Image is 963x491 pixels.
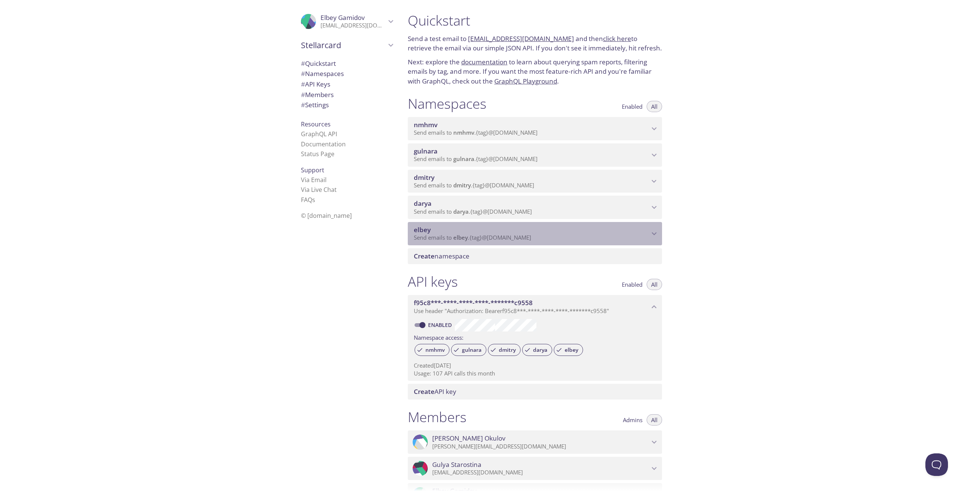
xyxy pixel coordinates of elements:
span: s [312,196,315,204]
span: Create [414,387,434,396]
span: Gulya Starostina [432,461,481,469]
p: Send a test email to and then to retrieve the email via our simple JSON API. If you don't see it ... [408,34,662,53]
div: elbey [554,344,583,356]
span: namespace [414,252,469,260]
span: # [301,69,305,78]
a: [EMAIL_ADDRESS][DOMAIN_NAME] [468,34,574,43]
span: gulnara [414,147,437,155]
span: Support [301,166,324,174]
p: Usage: 107 API calls this month [414,369,656,377]
iframe: Help Scout Beacon - Open [925,453,948,476]
div: Stellarcard [295,35,399,55]
p: Next: explore the to learn about querying spam reports, filtering emails by tag, and more. If you... [408,57,662,86]
div: elbey namespace [408,222,662,245]
a: Documentation [301,140,346,148]
div: Members [295,90,399,100]
div: Vladimir Okulov [408,430,662,454]
p: [EMAIL_ADDRESS][DOMAIN_NAME] [432,469,649,476]
a: Via Email [301,176,327,184]
div: dmitry [488,344,521,356]
span: nmhmv [421,347,449,353]
div: nmhmv namespace [408,117,662,140]
a: GraphQL API [301,130,337,138]
div: dmitry namespace [408,170,662,193]
div: Gulya Starostina [408,457,662,480]
span: Stellarcard [301,40,386,50]
span: # [301,59,305,68]
span: dmitry [494,347,520,353]
span: dmitry [453,181,471,189]
span: darya [529,347,552,353]
button: All [647,101,662,112]
span: # [301,90,305,99]
h1: Quickstart [408,12,662,29]
span: Quickstart [301,59,336,68]
span: dmitry [414,173,434,182]
span: Send emails to . {tag} @[DOMAIN_NAME] [414,234,531,241]
span: Elbey Gamidov [320,13,365,22]
button: All [647,279,662,290]
span: Send emails to . {tag} @[DOMAIN_NAME] [414,155,538,163]
span: # [301,100,305,109]
div: gulnara [451,344,486,356]
div: gulnara namespace [408,143,662,167]
div: darya namespace [408,196,662,219]
button: Admins [618,414,647,426]
div: Elbey Gamidov [295,9,399,34]
a: click here [603,34,631,43]
h1: Namespaces [408,95,486,112]
div: Team Settings [295,100,399,110]
span: nmhmv [414,120,437,129]
div: API Keys [295,79,399,90]
div: Create namespace [408,248,662,264]
span: gulnara [453,155,474,163]
span: © [DOMAIN_NAME] [301,211,352,220]
h1: API keys [408,273,458,290]
span: Send emails to . {tag} @[DOMAIN_NAME] [414,208,532,215]
span: Send emails to . {tag} @[DOMAIN_NAME] [414,181,534,189]
p: [EMAIL_ADDRESS][DOMAIN_NAME] [320,22,386,29]
div: Namespaces [295,68,399,79]
span: elbey [560,347,583,353]
div: Quickstart [295,58,399,69]
a: Status Page [301,150,334,158]
span: API Keys [301,80,330,88]
h1: Members [408,409,466,426]
a: FAQ [301,196,315,204]
label: Namespace access: [414,331,463,342]
span: darya [453,208,469,215]
span: gulnara [457,347,486,353]
span: nmhmv [453,129,474,136]
span: [PERSON_NAME] Okulov [432,434,506,442]
div: Create API Key [408,384,662,400]
div: darya [522,344,552,356]
button: Enabled [617,101,647,112]
span: Settings [301,100,329,109]
p: Created [DATE] [414,362,656,369]
div: nmhmv [415,344,450,356]
span: Members [301,90,334,99]
a: GraphQL Playground [494,77,557,85]
p: [PERSON_NAME][EMAIL_ADDRESS][DOMAIN_NAME] [432,443,649,450]
a: documentation [461,58,507,66]
a: Enabled [427,321,455,328]
span: Send emails to . {tag} @[DOMAIN_NAME] [414,129,538,136]
span: Create [414,252,434,260]
button: Enabled [617,279,647,290]
span: # [301,80,305,88]
span: Resources [301,120,331,128]
span: Namespaces [301,69,344,78]
span: elbey [414,225,431,234]
span: darya [414,199,431,208]
button: All [647,414,662,426]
